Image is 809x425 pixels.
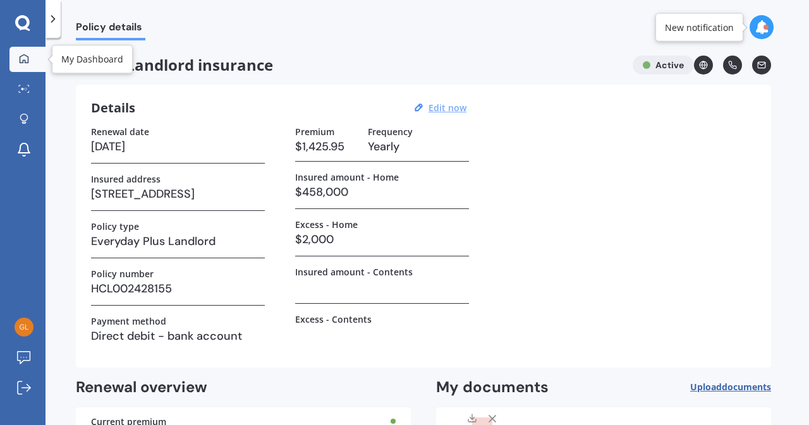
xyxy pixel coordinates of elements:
[295,219,358,230] label: Excess - Home
[722,381,771,393] span: documents
[91,279,265,298] h3: HCL002428155
[91,184,265,203] h3: [STREET_ADDRESS]
[91,221,139,232] label: Policy type
[295,266,413,277] label: Insured amount - Contents
[91,326,265,345] h3: Direct debit - bank account
[690,378,771,397] button: Uploaddocuments
[91,268,154,279] label: Policy number
[295,183,469,201] h3: $458,000
[690,382,771,392] span: Upload
[91,316,166,326] label: Payment method
[665,21,734,33] div: New notification
[295,230,469,249] h3: $2,000
[15,318,33,337] img: 25cd941e63421431d0a722452da9e5bd
[295,172,399,183] label: Insured amount - Home
[91,232,265,251] h3: Everyday Plus Landlord
[91,137,265,156] h3: [DATE]
[436,378,549,397] h2: My documents
[368,126,413,137] label: Frequency
[425,102,470,114] button: Edit now
[295,137,358,156] h3: $1,425.95
[76,56,623,75] span: Landlord insurance
[368,137,469,156] h3: Yearly
[295,126,334,137] label: Premium
[91,174,161,184] label: Insured address
[429,102,466,114] u: Edit now
[91,100,135,116] h3: Details
[61,53,123,66] div: My Dashboard
[76,378,411,397] h2: Renewal overview
[295,314,372,325] label: Excess - Contents
[91,126,149,137] label: Renewal date
[76,21,145,38] span: Policy details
